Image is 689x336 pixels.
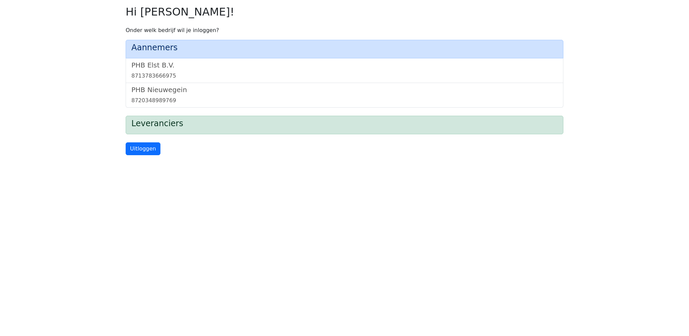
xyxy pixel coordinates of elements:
[131,43,558,53] h4: Aannemers
[126,5,563,18] h2: Hi [PERSON_NAME]!
[131,119,558,129] h4: Leveranciers
[131,72,558,80] div: 8713783666975
[131,86,558,94] h5: PHB Nieuwegein
[131,86,558,105] a: PHB Nieuwegein8720348989769
[131,96,558,105] div: 8720348989769
[131,61,558,80] a: PHB Elst B.V.8713783666975
[126,142,160,155] a: Uitloggen
[126,26,563,34] p: Onder welk bedrijf wil je inloggen?
[131,61,558,69] h5: PHB Elst B.V.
